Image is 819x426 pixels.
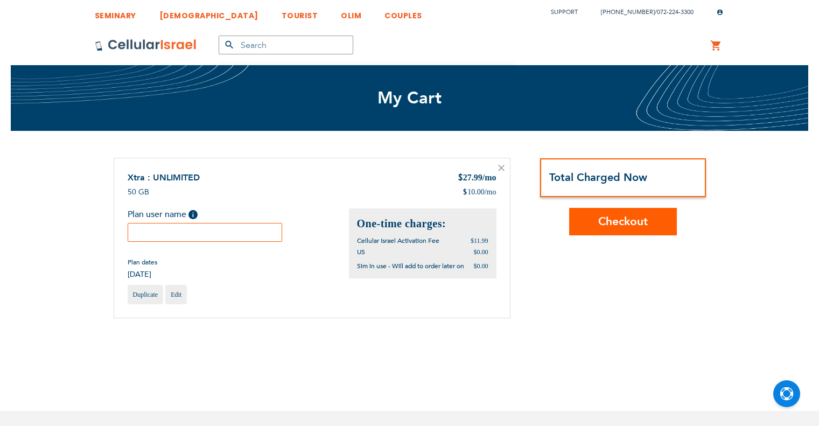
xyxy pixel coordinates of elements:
input: Search [219,36,353,54]
span: $ [458,172,463,185]
a: Xtra : UNLIMITED [128,172,200,184]
span: Cellular Israel Activation Fee [357,236,439,245]
a: Support [551,8,578,16]
span: Edit [171,291,181,298]
a: TOURIST [282,3,318,23]
span: Sim in use - Will add to order later on [357,262,464,270]
a: Duplicate [128,285,164,304]
span: [DATE] [128,269,157,280]
img: Cellular Israel Logo [95,39,197,52]
button: Checkout [569,208,677,235]
span: /mo [485,187,496,198]
a: SEMINARY [95,3,136,23]
strong: Total Charged Now [549,170,647,185]
span: $11.99 [471,237,488,245]
div: 10.00 [463,187,496,198]
span: $0.00 [474,248,488,256]
a: COUPLES [384,3,422,23]
a: Edit [165,285,187,304]
span: Duplicate [133,291,158,298]
h2: One-time charges: [357,217,488,231]
a: OLIM [341,3,361,23]
a: 072-224-3300 [657,8,694,16]
span: Plan user name [128,208,186,220]
span: 50 GB [128,187,149,197]
span: $ [463,187,467,198]
span: Checkout [598,214,648,229]
span: $0.00 [474,262,488,270]
span: Help [188,210,198,219]
a: [DEMOGRAPHIC_DATA] [159,3,258,23]
span: My Cart [377,87,442,109]
span: US [357,248,365,256]
span: /mo [482,173,496,182]
div: 27.99 [458,172,496,185]
span: Plan dates [128,258,157,267]
a: [PHONE_NUMBER] [601,8,655,16]
li: / [590,4,694,20]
